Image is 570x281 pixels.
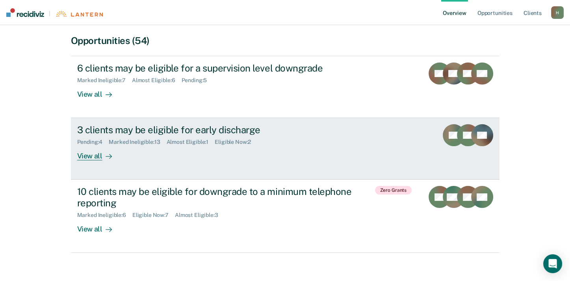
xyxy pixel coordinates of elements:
[77,186,354,209] div: 10 clients may be eligible for downgrade to a minimum telephone reporting
[77,139,109,145] div: Pending : 4
[109,139,166,145] div: Marked Ineligible : 13
[215,139,257,145] div: Eligible Now : 2
[543,254,562,273] div: Open Intercom Messenger
[71,35,499,46] div: Opportunities (54)
[182,77,214,84] div: Pending : 5
[6,8,103,17] a: |
[6,8,44,17] img: Recidiviz
[71,180,499,253] a: 10 clients may be eligible for downgrade to a minimum telephone reportingMarked Ineligible:6Eligi...
[167,139,215,145] div: Almost Eligible : 1
[77,212,132,219] div: Marked Ineligible : 6
[71,118,499,180] a: 3 clients may be eligible for early dischargePending:4Marked Ineligible:13Almost Eligible:1Eligib...
[77,62,354,74] div: 6 clients may be eligible for a supervision level downgrade
[132,212,175,219] div: Eligible Now : 7
[55,11,103,17] img: Lantern
[551,6,564,19] button: H
[132,77,182,84] div: Almost Eligible : 6
[175,212,225,219] div: Almost Eligible : 3
[77,84,121,99] div: View all
[71,56,499,118] a: 6 clients may be eligible for a supervision level downgradeMarked Ineligible:7Almost Eligible:6Pe...
[77,219,121,234] div: View all
[77,77,132,84] div: Marked Ineligible : 7
[44,10,55,17] span: |
[77,145,121,161] div: View all
[77,124,354,136] div: 3 clients may be eligible for early discharge
[375,186,412,195] span: Zero Grants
